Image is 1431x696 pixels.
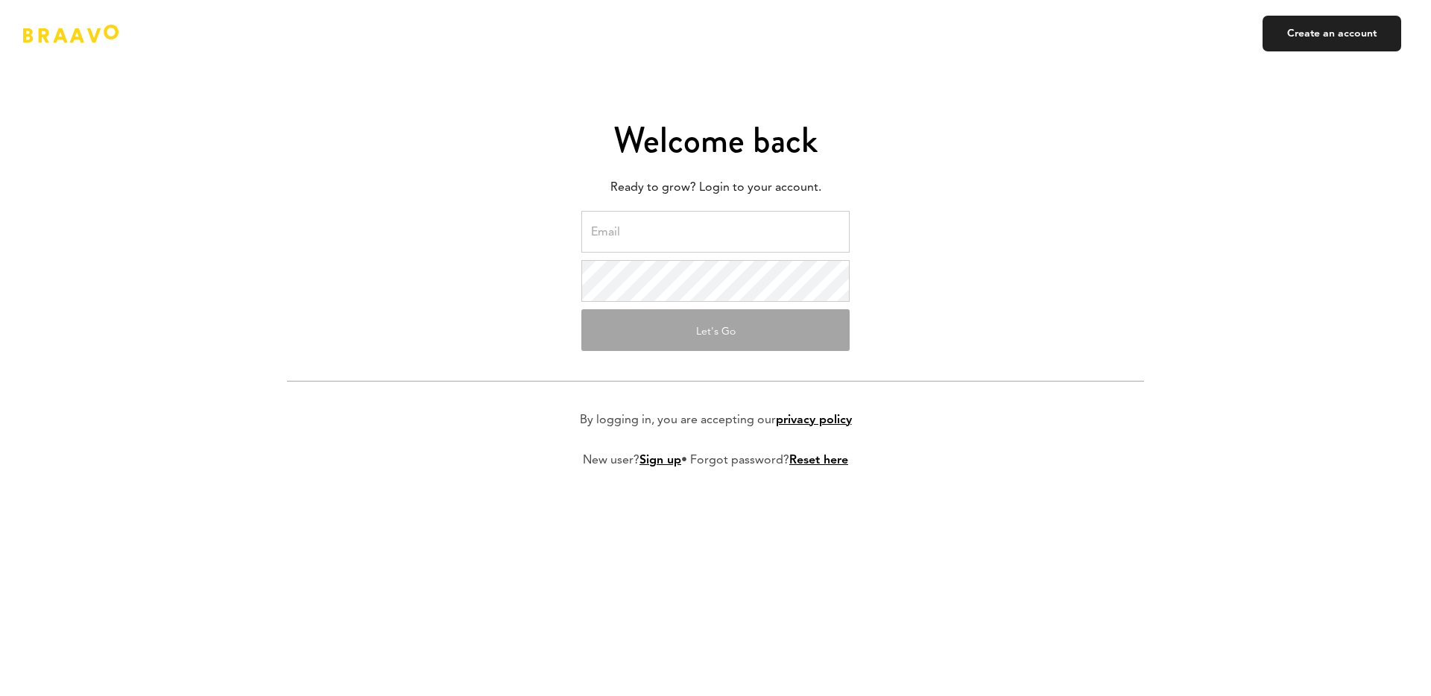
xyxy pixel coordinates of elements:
a: Create an account [1263,16,1401,51]
a: privacy policy [776,414,852,426]
input: Email [581,211,850,253]
span: Welcome back [613,115,818,165]
a: Reset here [789,455,848,466]
a: Sign up [639,455,681,466]
p: Ready to grow? Login to your account. [287,177,1144,199]
p: By logging in, you are accepting our [580,411,852,429]
button: Let's Go [581,309,850,351]
p: New user? • Forgot password? [583,452,848,469]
